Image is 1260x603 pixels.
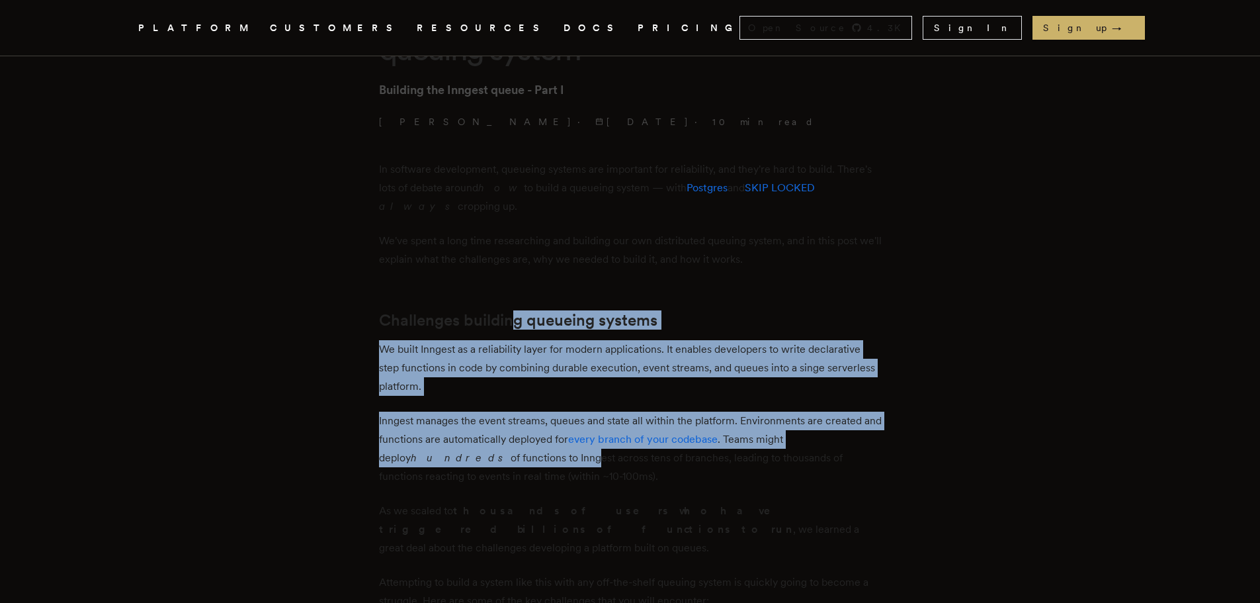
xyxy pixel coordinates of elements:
[923,16,1022,40] a: Sign In
[595,115,689,128] span: [DATE]
[417,20,548,36] button: RESOURCES
[379,504,793,535] strong: thousands of users who have triggered billions of functions to run
[411,451,511,464] em: hundreds
[379,200,458,212] em: always
[379,115,572,128] a: [PERSON_NAME]
[138,20,254,36] button: PLATFORM
[478,181,524,194] em: how
[379,81,882,99] p: Building the Inngest queue - Part I
[1032,16,1145,40] a: Sign up
[568,433,718,445] a: every branch of your codebase
[379,232,882,269] p: We've spent a long time researching and building our own distributed queuing system, and in this ...
[712,115,814,128] span: 10 min read
[745,181,815,194] a: SKIP LOCKED
[379,412,882,486] p: Inngest manages the event streams, queues and state all within the platform. Environments are cre...
[867,21,909,34] span: 4.3 K
[379,311,882,330] h2: Challenges building queueing systems
[270,20,401,36] a: CUSTOMERS
[379,160,882,216] p: In software development, queueing systems are important for reliability, and they're hard to buil...
[748,21,846,34] span: Open Source
[638,20,739,36] a: PRICING
[379,115,882,128] p: · ·
[564,20,622,36] a: DOCS
[1112,21,1134,34] span: →
[379,340,882,396] p: We built Inngest as a reliability layer for modern applications. It enables developers to write d...
[687,181,728,194] a: Postgres
[379,502,882,557] p: As we scaled to , we learned a great deal about the challenges developing a platform built on que...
